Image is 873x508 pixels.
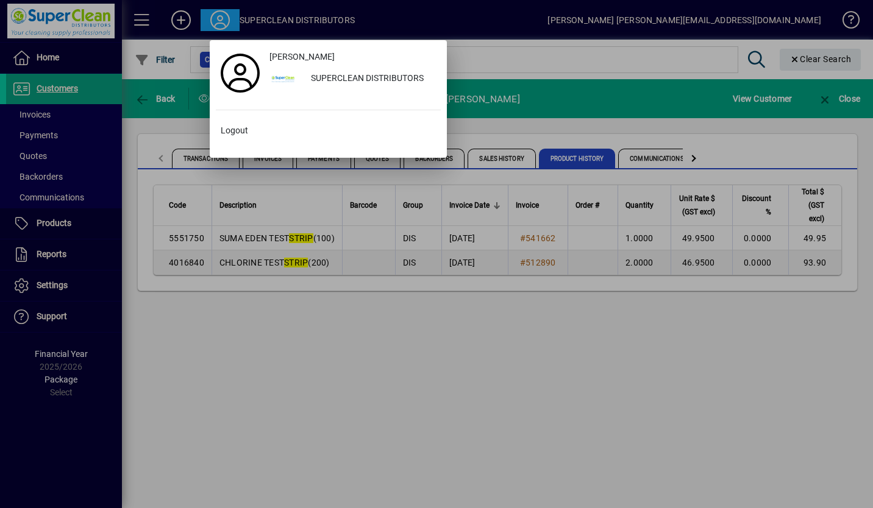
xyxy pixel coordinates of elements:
button: SUPERCLEAN DISTRIBUTORS [265,68,441,90]
div: SUPERCLEAN DISTRIBUTORS [301,68,441,90]
span: [PERSON_NAME] [269,51,335,63]
span: Logout [221,124,248,137]
a: Profile [216,62,265,84]
button: Logout [216,120,441,142]
a: [PERSON_NAME] [265,46,441,68]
